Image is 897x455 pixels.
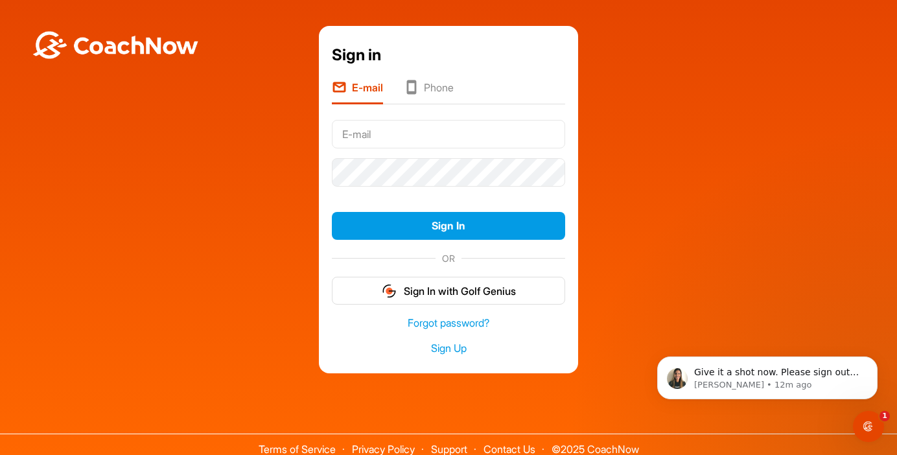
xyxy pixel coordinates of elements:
li: Phone [404,80,454,104]
button: Sign In [332,212,565,240]
span: 1 [880,411,890,421]
div: Sign in [332,43,565,67]
li: E-mail [332,80,383,104]
button: Sign In with Golf Genius [332,277,565,305]
span: OR [436,251,461,265]
iframe: Intercom notifications message [638,329,897,420]
img: BwLJSsUCoWCh5upNqxVrqldRgqLPVwmV24tXu5FoVAoFEpwwqQ3VIfuoInZCoVCoTD4vwADAC3ZFMkVEQFDAAAAAElFTkSuQmCC [31,31,200,59]
input: E-mail [332,120,565,148]
a: Forgot password? [332,316,565,331]
img: gg_logo [381,283,397,299]
iframe: Intercom live chat [853,411,884,442]
a: Sign Up [332,341,565,356]
span: © 2025 CoachNow [545,434,646,454]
